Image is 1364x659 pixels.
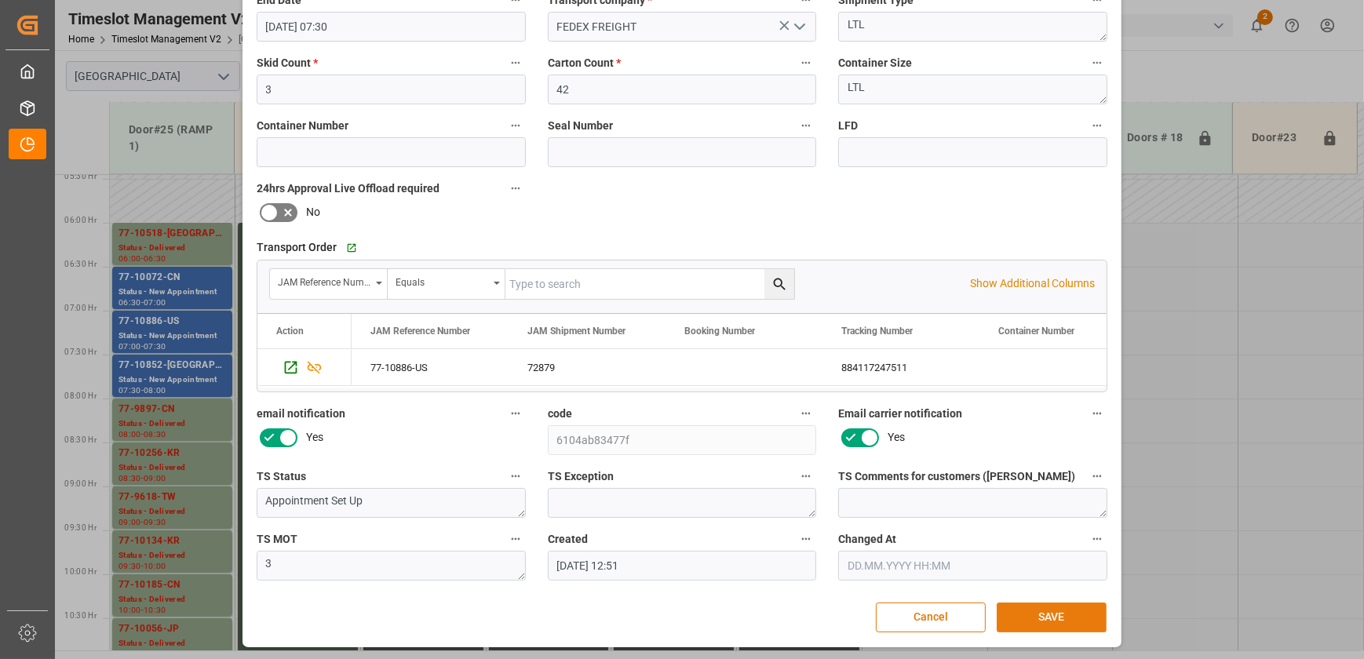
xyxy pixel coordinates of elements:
[838,551,1107,581] input: DD.MM.YYYY HH:MM
[796,53,816,73] button: Carton Count *
[548,551,817,581] input: DD.MM.YYYY HH:MM
[970,275,1095,292] p: Show Additional Columns
[1087,53,1107,73] button: Container Size
[796,466,816,486] button: TS Exception
[527,326,625,337] span: JAM Shipment Number
[257,12,526,42] input: DD.MM.YYYY HH:MM
[684,326,755,337] span: Booking Number
[997,603,1107,632] button: SAVE
[822,349,979,385] div: 884117247511
[998,326,1074,337] span: Container Number
[505,178,526,198] button: 24hrs Approval Live Offload required
[505,115,526,136] button: Container Number
[505,466,526,486] button: TS Status
[548,55,621,71] span: Carton Count
[1087,403,1107,424] button: Email carrier notification
[1087,115,1107,136] button: LFD
[1087,466,1107,486] button: TS Comments for customers ([PERSON_NAME])
[278,271,370,289] div: JAM Reference Number
[257,55,318,71] span: Skid Count
[505,269,794,299] input: Type to search
[876,603,986,632] button: Cancel
[548,406,572,422] span: code
[1087,529,1107,549] button: Changed At
[838,531,896,548] span: Changed At
[306,429,323,446] span: Yes
[548,118,613,134] span: Seal Number
[796,529,816,549] button: Created
[270,269,388,299] button: open menu
[276,326,304,337] div: Action
[838,75,1107,104] textarea: LTL
[838,406,962,422] span: Email carrier notification
[796,403,816,424] button: code
[306,204,320,220] span: No
[257,468,306,485] span: TS Status
[257,531,297,548] span: TS MOT
[388,269,505,299] button: open menu
[505,53,526,73] button: Skid Count *
[257,239,337,256] span: Transport Order
[370,326,470,337] span: JAM Reference Number
[838,468,1075,485] span: TS Comments for customers ([PERSON_NAME])
[841,326,913,337] span: Tracking Number
[505,529,526,549] button: TS MOT
[257,118,348,134] span: Container Number
[796,115,816,136] button: Seal Number
[548,531,588,548] span: Created
[257,551,526,581] textarea: 3
[257,349,352,386] div: Press SPACE to select this row.
[838,118,858,134] span: LFD
[888,429,905,446] span: Yes
[257,180,439,197] span: 24hrs Approval Live Offload required
[764,269,794,299] button: search button
[505,403,526,424] button: email notification
[838,55,912,71] span: Container Size
[396,271,488,289] div: Equals
[548,468,614,485] span: TS Exception
[257,406,345,422] span: email notification
[257,488,526,518] textarea: Appointment Set Up
[787,15,811,39] button: open menu
[352,349,509,385] div: 77-10886-US
[509,349,666,385] div: 72879
[838,12,1107,42] textarea: LTL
